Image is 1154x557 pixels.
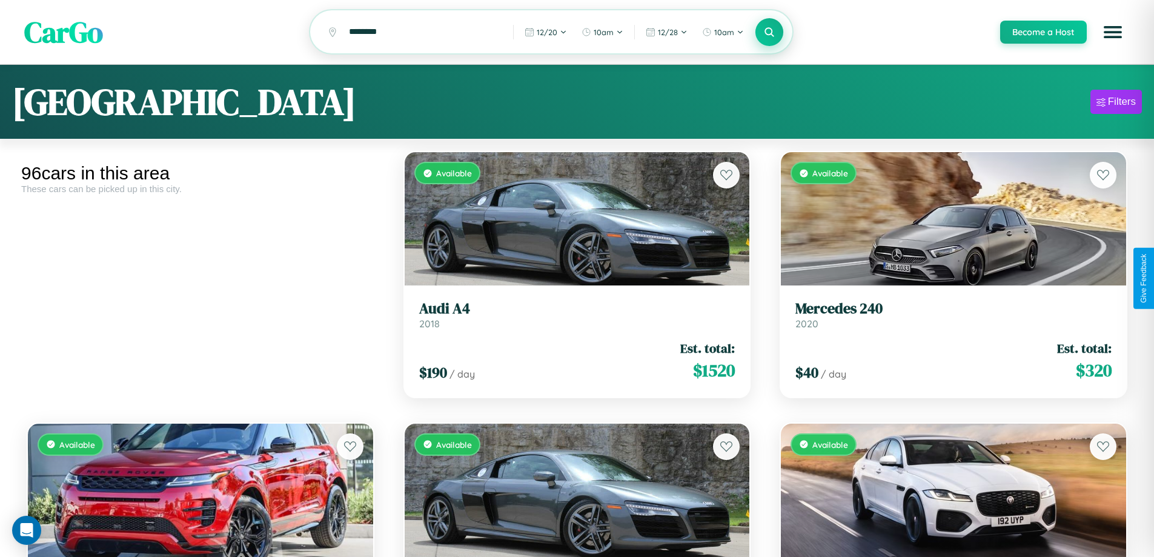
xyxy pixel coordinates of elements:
h1: [GEOGRAPHIC_DATA] [12,77,356,127]
span: Est. total: [680,339,735,357]
span: $ 320 [1076,358,1112,382]
span: / day [449,368,475,380]
span: 2018 [419,318,440,330]
button: Open menu [1096,15,1130,49]
span: $ 1520 [693,358,735,382]
span: 2020 [795,318,818,330]
span: Available [812,439,848,450]
span: Available [436,439,472,450]
h3: Audi A4 [419,300,735,318]
a: Audi A42018 [419,300,735,330]
span: $ 190 [419,362,447,382]
span: Est. total: [1057,339,1112,357]
span: 10am [714,27,734,37]
div: Give Feedback [1139,254,1148,303]
button: 10am [575,22,629,42]
button: Become a Host [1000,21,1087,44]
span: $ 40 [795,362,818,382]
span: Available [59,439,95,450]
span: 10am [594,27,614,37]
div: Open Intercom Messenger [12,516,41,545]
div: 96 cars in this area [21,163,380,184]
button: Filters [1090,90,1142,114]
h3: Mercedes 240 [795,300,1112,318]
span: Available [812,168,848,178]
span: / day [821,368,846,380]
a: Mercedes 2402020 [795,300,1112,330]
button: 12/20 [519,22,573,42]
span: 12 / 20 [537,27,557,37]
span: CarGo [24,12,103,52]
div: These cars can be picked up in this city. [21,184,380,194]
span: 12 / 28 [658,27,678,37]
div: Filters [1108,96,1136,108]
span: Available [436,168,472,178]
button: 12/28 [640,22,694,42]
button: 10am [696,22,750,42]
